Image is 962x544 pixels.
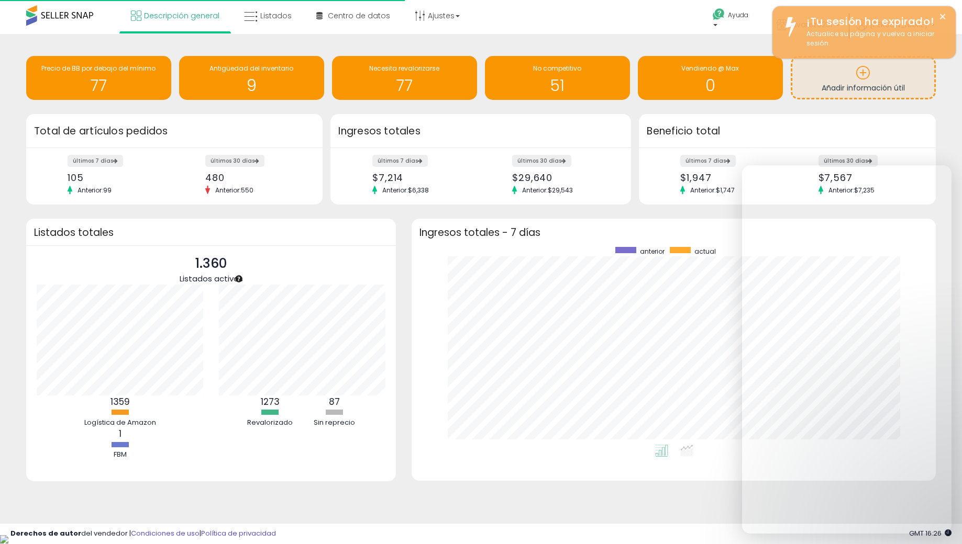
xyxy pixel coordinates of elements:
[742,165,952,534] iframe: Chat en vivo de Intercom
[195,254,227,273] font: 1.360
[638,56,783,100] a: Vendiendo @ Max 0
[328,10,390,21] font: Centro de datos
[938,10,947,24] button: ×
[517,157,561,165] font: últimos 30 días
[716,186,735,195] font: $1,747
[419,225,540,240] font: Ingresos totales - 7 días
[938,8,947,26] font: ×
[314,417,355,427] font: Sin reprecio
[26,56,171,100] a: Precio de BB por debajo del mínimo 77
[241,186,253,195] font: 550
[806,14,934,29] font: ¡Tu sesión ha expirado!
[73,157,113,165] font: últimos 7 días
[769,9,847,43] a: Alvarez0231
[332,56,477,100] a: Necesita revalorizarse 77
[728,10,748,19] font: Ayuda
[34,225,114,240] font: Listados totales
[647,124,720,138] font: Beneficio total
[247,417,293,427] font: Revalorizado
[211,157,255,165] font: últimos 30 días
[338,124,420,138] font: Ingresos totales
[548,186,573,195] font: $29,543
[234,274,244,284] div: Anclaje de información sobre herramientas
[144,10,219,21] font: Descripción general
[247,74,257,97] font: 9
[10,528,81,538] font: Derechos de autor
[114,449,127,459] font: FBM
[685,157,726,165] font: últimos 7 días
[103,186,112,195] font: 99
[712,8,725,21] i: Obtener ayuda
[81,528,131,538] font: del vendedor |
[680,171,711,184] font: $1,947
[110,395,130,408] font: 1359
[329,395,340,408] font: 87
[369,64,439,73] font: Necesita revalorizarse
[260,10,292,21] font: Listados
[408,186,429,195] font: $6,338
[382,186,408,195] font: Anterior:
[200,528,201,538] font: |
[372,171,403,184] font: $7,214
[84,417,156,427] font: Logística de Amazon
[78,186,103,195] font: Anterior:
[533,64,581,73] font: No competitivo
[522,186,548,195] font: Anterior:
[378,157,418,165] font: últimos 7 días
[179,56,324,100] a: Antigüedad del inventario 9
[34,124,168,138] font: Total de artículos pedidos
[90,74,107,97] font: 77
[131,528,200,538] a: Condiciones de uso
[428,10,455,21] font: Ajustes
[180,273,243,284] font: Listados activos
[209,64,293,73] font: Antigüedad del inventario
[694,247,716,256] font: actual
[215,186,241,195] font: Anterior:
[690,186,716,195] font: Anterior:
[822,83,905,93] font: Añadir información útil
[640,247,665,256] font: anterior
[119,427,121,440] font: 1
[41,64,156,73] font: Precio de BB por debajo del mínimo
[485,56,630,100] a: No competitivo 51
[205,171,225,184] font: 480
[512,171,552,184] font: $29,640
[806,29,935,48] font: Actualice su página y vuelva a iniciar sesión.
[681,64,739,73] font: Vendiendo @ Max
[68,171,84,184] font: 105
[396,74,413,97] font: 77
[201,528,276,538] a: Política de privacidad
[261,395,280,408] font: 1273
[824,157,868,165] font: últimos 30 días
[705,74,715,97] font: 0
[550,74,565,97] font: 51
[792,58,934,98] a: Añadir información útil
